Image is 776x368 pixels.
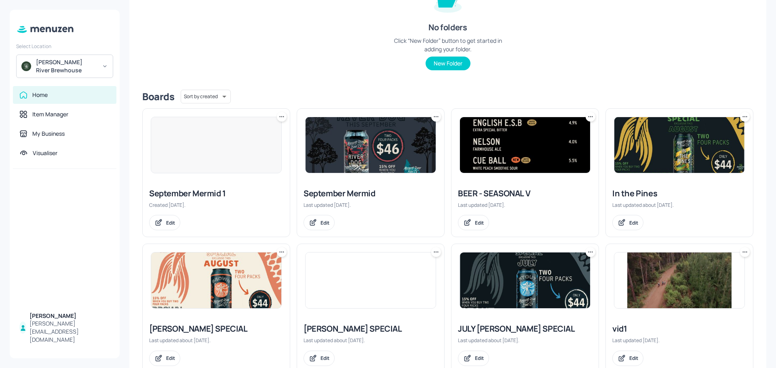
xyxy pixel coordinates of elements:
img: 2025-07-31-17539335133699c1ts37pri5.jpeg [151,252,281,308]
img: 2025-06-20-1750416417422k0a7poijjil.jpeg [614,252,744,308]
div: [PERSON_NAME] SPECIAL [149,323,283,334]
div: September Mermid 1 [149,188,283,199]
div: [PERSON_NAME][EMAIL_ADDRESS][DOMAIN_NAME] [30,320,110,344]
img: 2025-07-31-1753932503330mb52hyb8kid.jpeg [306,252,436,308]
div: Boards [142,90,174,103]
div: BEER - SEASONAL V [458,188,592,199]
div: Created [DATE]. [149,202,283,208]
div: Last updated [DATE]. [304,202,438,208]
div: Last updated [DATE]. [612,337,746,344]
img: 2025-08-08-1754636869565xt97kfw8in.jpeg [614,117,744,173]
div: JULY [PERSON_NAME] SPECIAL [458,323,592,334]
div: Sort by created [181,88,231,105]
div: Select Location [16,43,113,50]
div: My Business [32,130,65,138]
div: Edit [629,355,638,362]
div: Edit [166,219,175,226]
div: [PERSON_NAME] [30,312,110,320]
div: Home [32,91,48,99]
div: Last updated about [DATE]. [612,202,746,208]
div: Visualiser [33,149,57,157]
div: No folders [428,22,467,33]
div: In the Pines [612,188,746,199]
div: Click “New Folder” button to get started in adding your folder. [387,36,508,53]
div: Edit [321,219,329,226]
div: Edit [166,355,175,362]
div: [PERSON_NAME] River Brewhouse [36,58,97,74]
img: 2025-08-29-17564624340519gq14yzc78p.jpeg [306,117,436,173]
div: Edit [475,219,484,226]
div: [PERSON_NAME] SPECIAL [304,323,438,334]
img: avatar [21,61,31,71]
div: Item Manager [32,110,68,118]
div: Last updated about [DATE]. [149,337,283,344]
div: Edit [629,219,638,226]
button: New Folder [426,57,470,70]
div: Last updated about [DATE]. [304,337,438,344]
div: Edit [475,355,484,362]
div: September Mermid [304,188,438,199]
img: 2025-09-11-175758399668528amohty8v5.jpeg [460,117,590,173]
div: Last updated [DATE]. [458,202,592,208]
div: vid1 [612,323,746,334]
img: 2025-07-31-1753941019965yjfgcy6e0ip.jpeg [460,252,590,308]
div: Last updated about [DATE]. [458,337,592,344]
div: Edit [321,355,329,362]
